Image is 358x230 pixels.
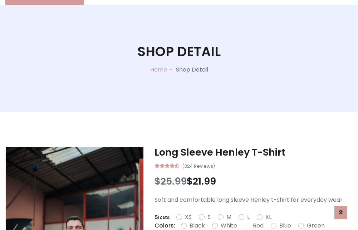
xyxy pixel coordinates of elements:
[190,221,205,230] label: Black
[155,213,171,221] p: Sizes:
[265,213,271,221] label: XL
[155,196,353,204] p: Soft and comfortable long sleeve Henley t-shirt for everyday wear.
[253,221,264,230] label: Red
[207,213,211,221] label: S
[137,44,221,59] h1: Shop Detail
[221,221,237,230] label: White
[185,213,192,221] label: XS
[150,65,167,74] a: Home
[176,65,208,74] p: Shop Detail
[307,221,325,230] label: Green
[155,175,187,188] span: $25.99
[193,175,216,188] span: 21.99
[155,221,175,230] p: Colors:
[167,65,176,74] p: -
[155,176,353,187] h3: $
[155,147,353,158] h3: Long Sleeve Henley T-Shirt
[247,213,250,221] label: L
[182,161,215,170] small: (324 Reviews)
[226,213,231,221] label: M
[279,221,291,230] label: Blue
